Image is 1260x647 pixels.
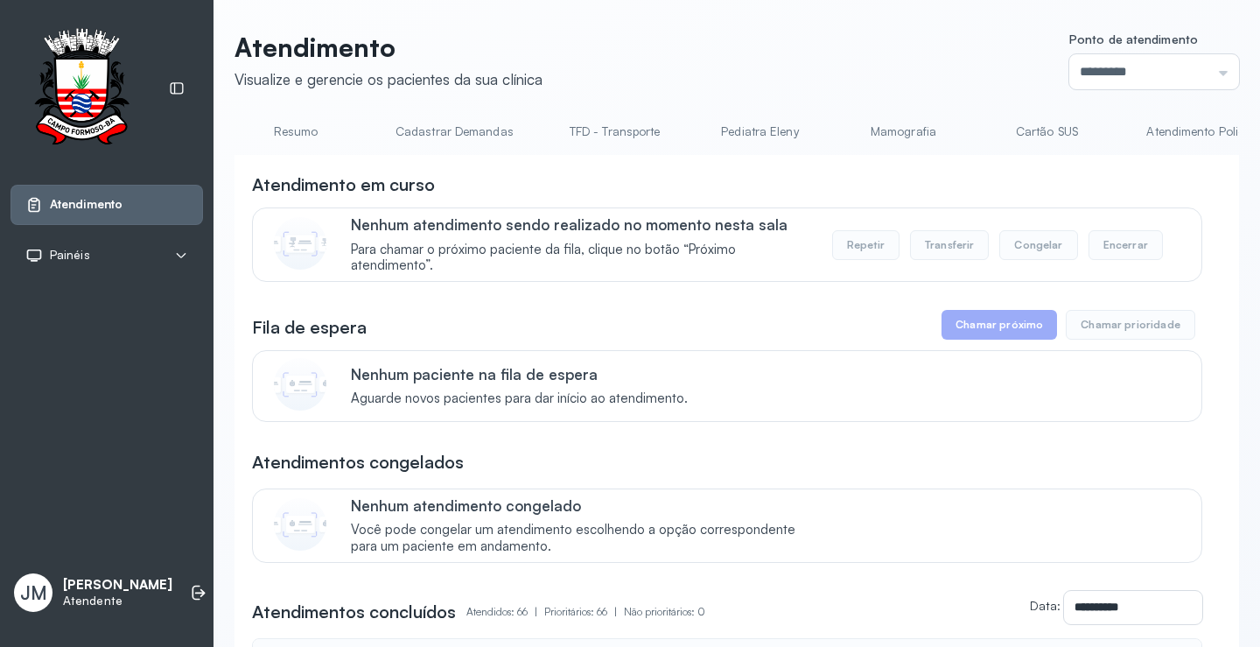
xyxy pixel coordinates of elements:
span: Você pode congelar um atendimento escolhendo a opção correspondente para um paciente em andamento. [351,522,814,555]
a: Cartão SUS [985,117,1108,146]
span: | [535,605,537,618]
span: Aguarde novos pacientes para dar início ao atendimento. [351,390,688,407]
a: Pediatra Eleny [698,117,821,146]
h3: Atendimentos congelados [252,450,464,475]
a: Atendimento [25,196,188,214]
button: Chamar próximo [941,310,1057,340]
div: Visualize e gerencie os pacientes da sua clínica [234,70,542,88]
h3: Atendimento em curso [252,172,435,197]
button: Congelar [999,230,1077,260]
p: Prioritários: 66 [544,600,624,624]
span: Painéis [50,248,90,263]
span: Atendimento [50,197,122,212]
h3: Atendimentos concluídos [252,600,456,624]
p: Nenhum paciente na fila de espera [351,365,688,383]
img: Imagem de CalloutCard [274,358,326,411]
a: Resumo [234,117,357,146]
span: | [614,605,617,618]
button: Repetir [832,230,899,260]
button: Transferir [910,230,990,260]
p: [PERSON_NAME] [63,577,172,594]
p: Atendimento [234,32,542,63]
p: Nenhum atendimento sendo realizado no momento nesta sala [351,215,814,234]
img: Logotipo do estabelecimento [18,28,144,150]
p: Atendente [63,594,172,608]
span: Ponto de atendimento [1069,32,1198,46]
span: Para chamar o próximo paciente da fila, clique no botão “Próximo atendimento”. [351,242,814,275]
button: Encerrar [1088,230,1163,260]
p: Atendidos: 66 [466,600,544,624]
button: Chamar prioridade [1066,310,1195,340]
img: Imagem de CalloutCard [274,217,326,270]
a: Mamografia [842,117,964,146]
p: Não prioritários: 0 [624,600,705,624]
img: Imagem de CalloutCard [274,498,326,551]
p: Nenhum atendimento congelado [351,496,814,515]
h3: Fila de espera [252,315,367,340]
label: Data: [1030,598,1060,613]
a: Cadastrar Demandas [378,117,531,146]
a: TFD - Transporte [552,117,678,146]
